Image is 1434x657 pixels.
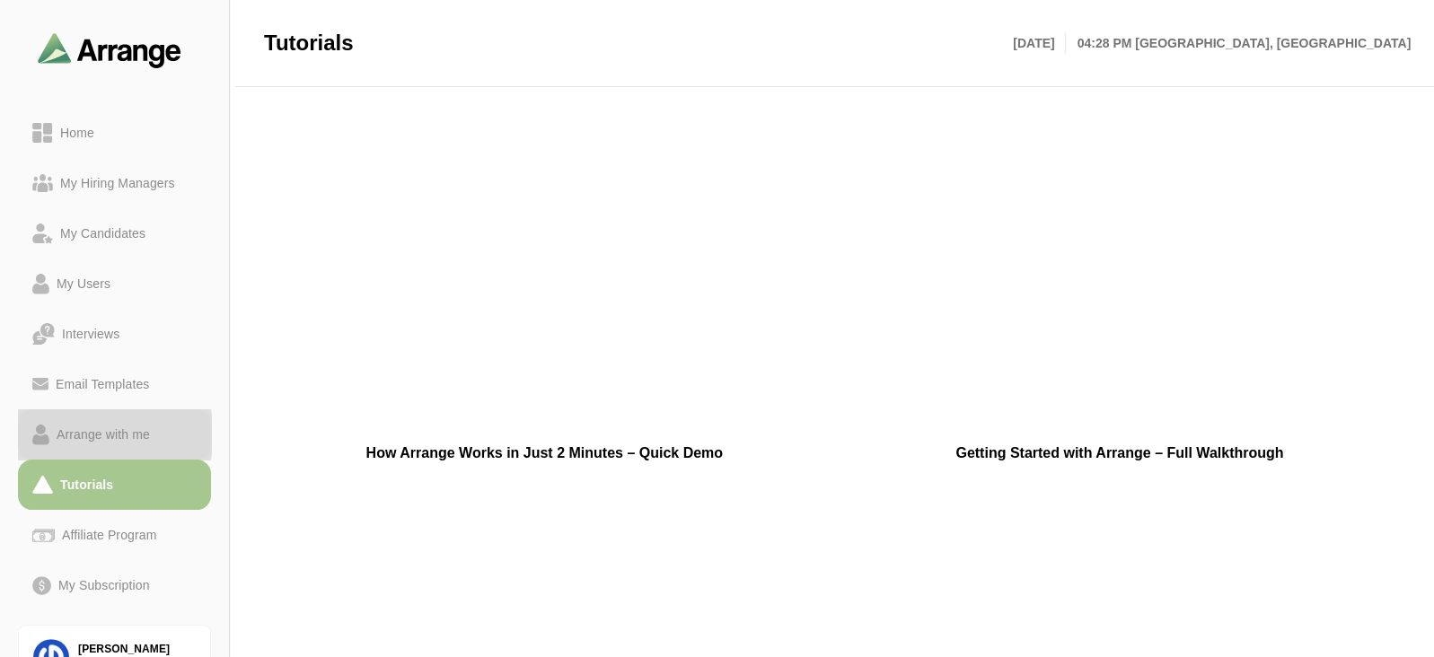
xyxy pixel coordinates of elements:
span: Tutorials [264,30,354,57]
a: My Hiring Managers [18,158,211,208]
a: Tutorials [18,460,211,510]
h3: How Arrange Works in Just 2 Minutes – Quick Demo [266,442,823,464]
a: Home [18,108,211,158]
img: arrangeai-name-small-logo.4d2b8aee.svg [38,32,181,67]
div: My Users [49,273,118,294]
p: [DATE] [1013,32,1066,54]
div: Arrange with me [49,424,157,445]
a: Email Templates [18,359,211,409]
div: [PERSON_NAME] [78,642,196,657]
p: 04:28 PM [GEOGRAPHIC_DATA], [GEOGRAPHIC_DATA] [1066,32,1411,54]
a: My Users [18,258,211,309]
a: Arrange with me [18,409,211,460]
div: Home [53,122,101,144]
h3: Getting Started with Arrange – Full Walkthrough [841,442,1399,464]
a: Interviews [18,309,211,359]
div: My Candidates [53,223,153,244]
div: Interviews [55,323,127,345]
a: My Candidates [18,208,211,258]
div: My Subscription [51,574,157,596]
div: Email Templates [48,373,156,395]
a: My Subscription [18,560,211,610]
div: Tutorials [53,474,120,495]
div: Affiliate Program [55,524,163,546]
div: My Hiring Managers [53,172,182,194]
a: Affiliate Program [18,510,211,560]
